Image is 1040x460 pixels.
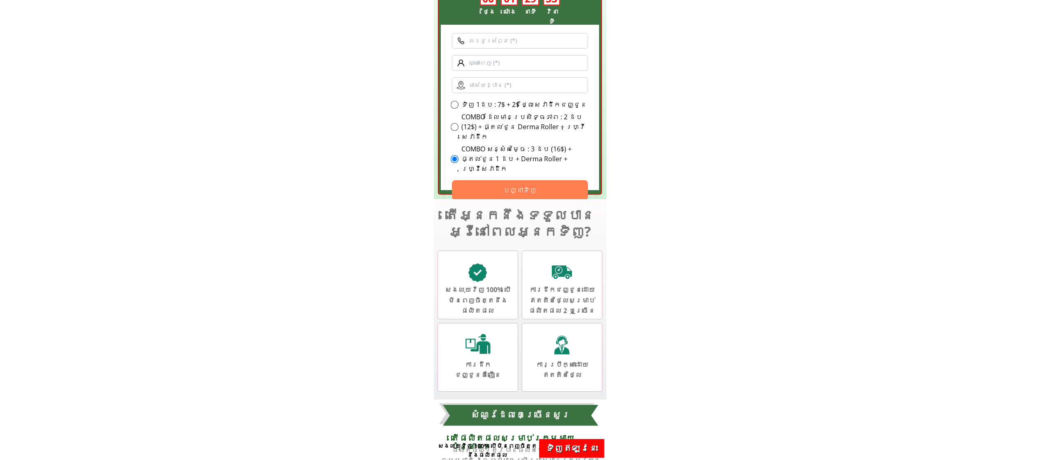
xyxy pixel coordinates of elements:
button: បញ្ជាទិញ [452,180,588,200]
label: COMBO សន្សំសម្ចៃ : 3 ដប (16$) + ផ្តល់ជូន 1 ដប + Derma Roller + ហ្វ្រីសេវាដឹក [461,144,588,174]
h3: សំណួរ​ដែលគេ​ច្រើន​សួរ [463,407,578,422]
label: ទិញ 1ដប : 7$ + 2$ ថ្លៃ​សេវា​ដឹកជញ្ជូន [461,100,587,109]
h3: តើអ្នកនឹងទទួលបានអ្វីនៅពេលអ្នកទិញ? [438,207,602,239]
label: COMBO ដែលមានប្រសិទ្ធភាព : 2 ដប (12$) + ផ្តល់ជូន Derma Roller + ហ្វ្រីសេវាដឹក [461,112,588,142]
h3: ម៉ោង [503,7,517,16]
span: សងលុយវិញ 100% បើមិនពេញចិត្តនឹងផលិតផល [438,442,537,459]
h3: នាទី [521,7,539,16]
h3: ការប្រឹក្សាដោយឥតគិតថ្លៃ [530,360,595,381]
p: ទិញ​ឥឡូវនេះ [539,439,605,458]
h3: សងលុយវិញ 100% បើមិនពេញចិត្តនឹងផលិតផល [444,285,512,316]
h3: ការដឹកជញ្ជូនគឺលឿន [445,360,510,381]
h3: វិនាទី [544,7,560,26]
input: ឈ្មោះ​ពេញ (*) [452,55,588,71]
h3: ការដឹកជញ្ជូនដោយឥតគិតថ្លៃសម្រាប់ផលិតផល 2 ឬច្រើន [529,285,595,316]
input: អាស័យដ្ឋាន (*) [452,77,588,93]
h3: ថ្ងៃ [480,7,498,16]
input: លេខទូរស័ព្ទ (*) [452,33,588,49]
